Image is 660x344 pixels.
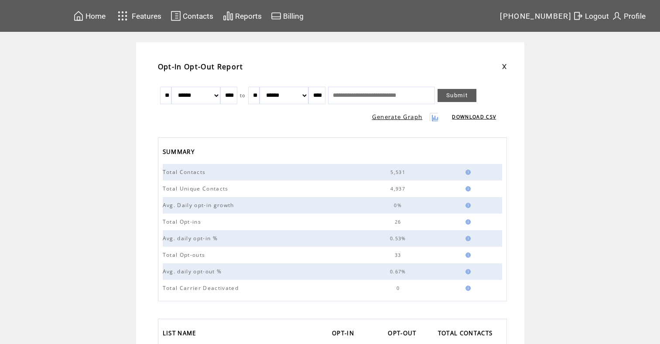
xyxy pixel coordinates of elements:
[573,10,583,21] img: exit.svg
[452,114,496,120] a: DOWNLOAD CSV
[72,9,107,23] a: Home
[571,9,610,23] a: Logout
[463,252,471,258] img: help.gif
[612,10,622,21] img: profile.svg
[163,218,203,225] span: Total Opt-ins
[390,186,407,192] span: 4,937
[163,168,208,176] span: Total Contacts
[332,327,356,341] span: OPT-IN
[388,327,421,341] a: OPT-OUT
[169,9,215,23] a: Contacts
[73,10,84,21] img: home.svg
[163,327,198,341] span: LIST NAME
[395,252,404,258] span: 33
[438,327,495,341] span: TOTAL CONTACTS
[163,146,197,160] span: SUMMARY
[372,113,423,121] a: Generate Graph
[223,10,233,21] img: chart.svg
[463,286,471,291] img: help.gif
[394,202,404,208] span: 0%
[390,235,408,242] span: 0.53%
[463,236,471,241] img: help.gif
[163,268,224,275] span: Avg. daily opt-out %
[163,235,220,242] span: Avg. daily opt-in %
[271,10,281,21] img: creidtcard.svg
[463,219,471,225] img: help.gif
[222,9,263,23] a: Reports
[163,201,236,209] span: Avg. Daily opt-in growth
[610,9,647,23] a: Profile
[163,284,241,292] span: Total Carrier Deactivated
[388,327,418,341] span: OPT-OUT
[163,251,208,259] span: Total Opt-outs
[438,327,497,341] a: TOTAL CONTACTS
[390,169,407,175] span: 5,531
[114,7,163,24] a: Features
[270,9,305,23] a: Billing
[283,12,304,20] span: Billing
[500,12,571,20] span: [PHONE_NUMBER]
[183,12,213,20] span: Contacts
[240,92,246,99] span: to
[163,327,201,341] a: LIST NAME
[463,269,471,274] img: help.gif
[438,89,476,102] a: Submit
[332,327,359,341] a: OPT-IN
[235,12,262,20] span: Reports
[463,170,471,175] img: help.gif
[85,12,106,20] span: Home
[463,186,471,191] img: help.gif
[163,185,231,192] span: Total Unique Contacts
[115,9,130,23] img: features.svg
[171,10,181,21] img: contacts.svg
[396,285,401,291] span: 0
[395,219,404,225] span: 26
[463,203,471,208] img: help.gif
[585,12,609,20] span: Logout
[158,62,243,72] span: Opt-In Opt-Out Report
[132,12,161,20] span: Features
[390,269,408,275] span: 0.67%
[624,12,646,20] span: Profile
